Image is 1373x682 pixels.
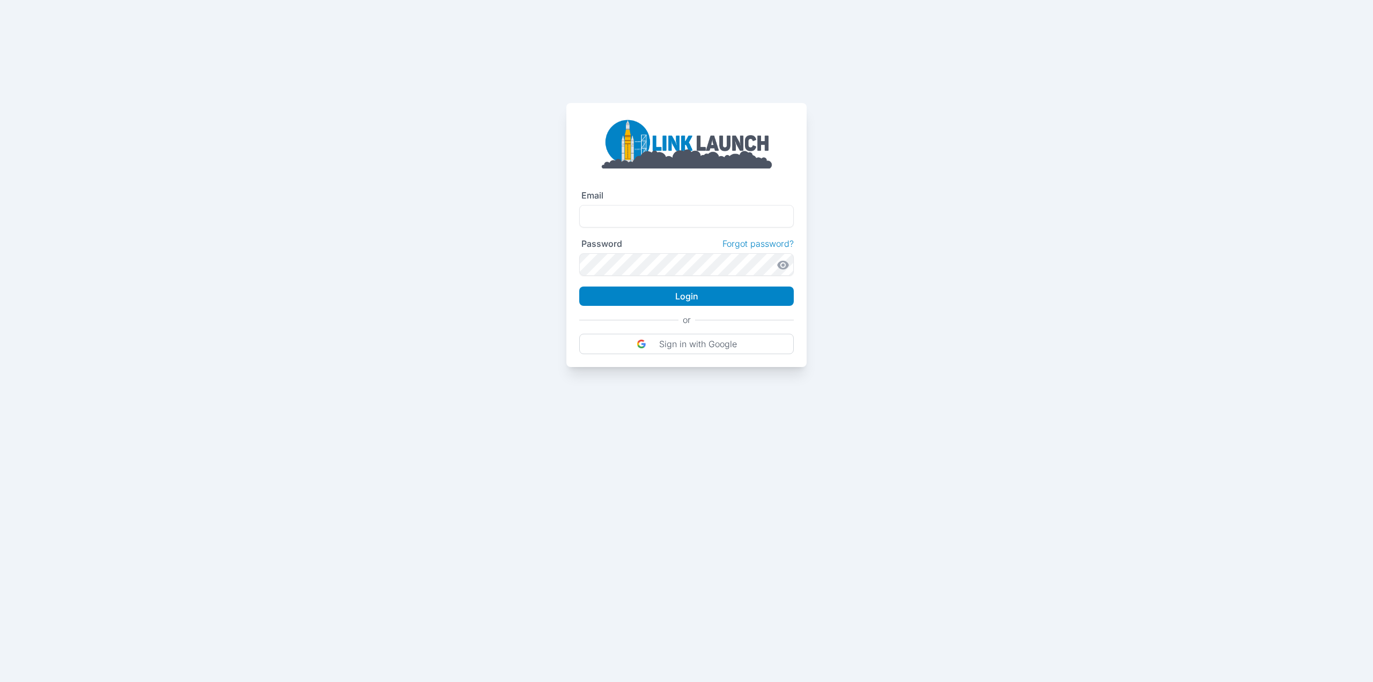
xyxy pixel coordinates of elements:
img: linklaunch_big.2e5cdd30.png [601,116,772,168]
img: DIz4rYaBO0VM93JpwbwaJtqNfEsbwZFgEL50VtgcJLBV6wK9aKtfd+cEkvuBfcC37k9h8VGR+csPdltgAAAABJRU5ErkJggg== [637,339,646,349]
button: Login [579,287,794,306]
label: Email [581,190,603,201]
a: Forgot password? [722,238,794,249]
label: Password [581,238,622,249]
p: Sign in with Google [659,339,737,349]
p: or [683,314,691,325]
button: Sign in with Google [579,334,794,354]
